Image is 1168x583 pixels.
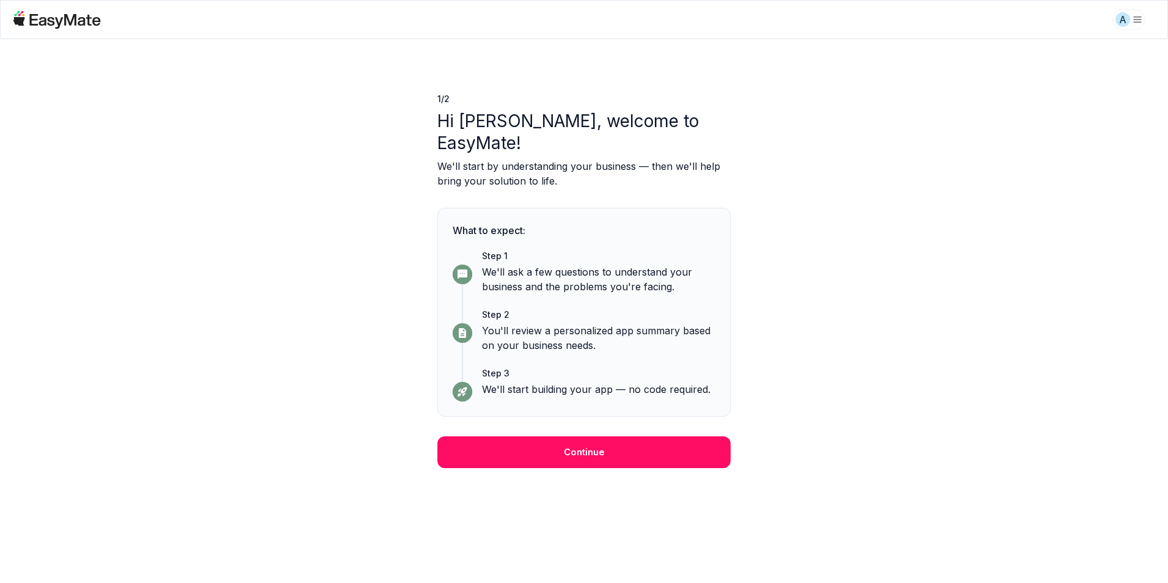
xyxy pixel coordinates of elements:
p: You'll review a personalized app summary based on your business needs. [482,323,715,353]
p: What to expect: [453,223,715,238]
p: We'll start by understanding your business — then we'll help bring your solution to life. [437,159,731,188]
button: Continue [437,436,731,468]
p: We'll ask a few questions to understand your business and the problems you're facing. [482,265,715,294]
p: Step 3 [482,367,715,380]
p: We'll start building your app — no code required. [482,382,715,397]
p: Step 1 [482,250,715,262]
p: Hi [PERSON_NAME], welcome to EasyMate! [437,110,731,154]
p: 1 / 2 [437,93,731,105]
p: Step 2 [482,309,715,321]
div: A [1115,12,1130,27]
